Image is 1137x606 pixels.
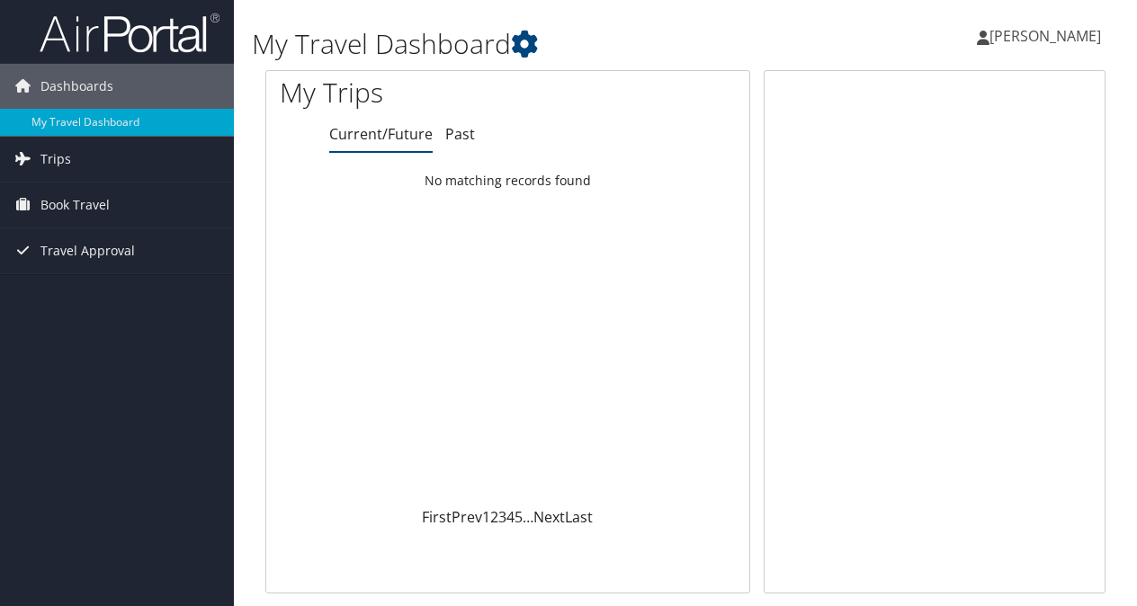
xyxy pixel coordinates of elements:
span: [PERSON_NAME] [989,26,1101,46]
a: Next [533,507,565,527]
a: [PERSON_NAME] [977,9,1119,63]
a: 4 [506,507,515,527]
span: Book Travel [40,183,110,227]
a: Current/Future [329,124,433,144]
a: 5 [515,507,523,527]
a: Prev [452,507,482,527]
a: First [422,507,452,527]
a: 2 [490,507,498,527]
td: No matching records found [266,165,749,197]
span: Travel Approval [40,228,135,273]
h1: My Trips [280,74,534,111]
h1: My Travel Dashboard [252,25,830,63]
span: Trips [40,137,71,182]
a: 3 [498,507,506,527]
a: Past [445,124,475,144]
a: Last [565,507,593,527]
span: Dashboards [40,64,113,109]
a: 1 [482,507,490,527]
span: … [523,507,533,527]
img: airportal-logo.png [40,12,219,54]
